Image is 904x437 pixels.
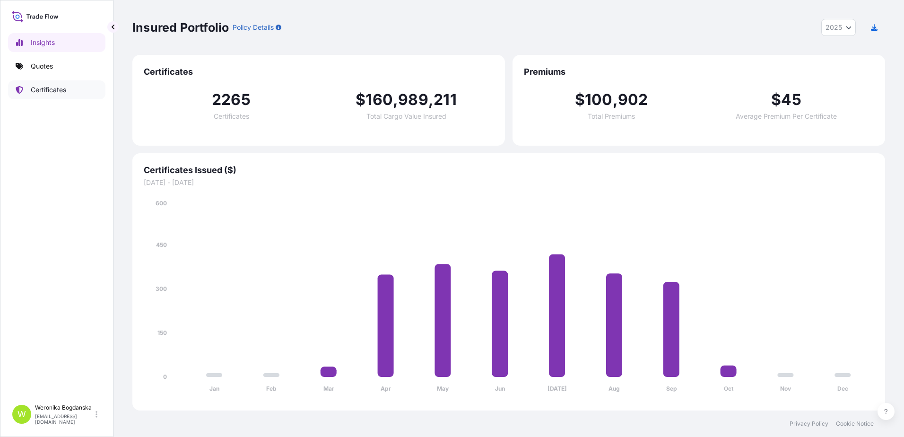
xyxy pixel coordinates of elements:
span: 902 [618,92,648,107]
tspan: 450 [156,241,167,248]
span: 100 [585,92,613,107]
tspan: Feb [266,385,277,392]
span: 989 [398,92,428,107]
span: Certificates Issued ($) [144,165,874,176]
tspan: Nov [780,385,791,392]
tspan: 0 [163,373,167,380]
span: Total Premiums [588,113,635,120]
span: 2265 [212,92,251,107]
tspan: Sep [666,385,677,392]
tspan: Jan [209,385,219,392]
tspan: 300 [156,285,167,292]
tspan: Mar [323,385,334,392]
a: Cookie Notice [836,420,874,428]
tspan: Apr [381,385,391,392]
span: , [393,92,398,107]
p: Certificates [31,85,66,95]
p: [EMAIL_ADDRESS][DOMAIN_NAME] [35,413,94,425]
span: 211 [434,92,457,107]
span: 2025 [826,23,842,32]
p: Policy Details [233,23,274,32]
span: Certificates [144,66,494,78]
tspan: 150 [157,329,167,336]
a: Quotes [8,57,105,76]
p: Quotes [31,61,53,71]
span: W [17,410,26,419]
span: Certificates [214,113,249,120]
tspan: Dec [837,385,848,392]
span: [DATE] - [DATE] [144,178,874,187]
span: , [613,92,618,107]
span: , [428,92,434,107]
span: $ [575,92,585,107]
tspan: May [437,385,449,392]
button: Year Selector [821,19,856,36]
p: Weronika Bogdanska [35,404,94,411]
span: Average Premium Per Certificate [736,113,837,120]
a: Insights [8,33,105,52]
span: Total Cargo Value Insured [366,113,446,120]
span: 160 [365,92,393,107]
tspan: Oct [724,385,734,392]
p: Insights [31,38,55,47]
span: $ [356,92,365,107]
span: $ [771,92,781,107]
span: Premiums [524,66,874,78]
span: 45 [781,92,801,107]
tspan: Jun [495,385,505,392]
a: Certificates [8,80,105,99]
a: Privacy Policy [790,420,828,428]
tspan: 600 [156,200,167,207]
tspan: [DATE] [548,385,567,392]
tspan: Aug [608,385,620,392]
p: Insured Portfolio [132,20,229,35]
